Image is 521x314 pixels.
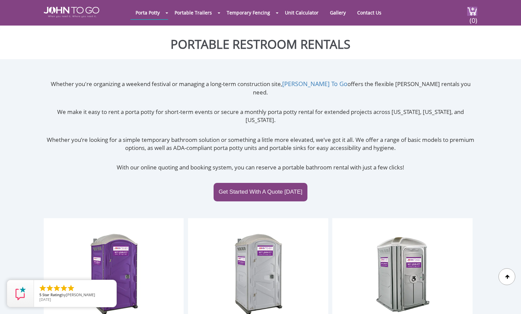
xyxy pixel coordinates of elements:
button: Live Chat [494,287,521,314]
a: Portable Trailers [170,6,217,19]
img: Review Rating [14,287,27,300]
p: Whether you’re looking for a simple temporary bathroom solution or something a little more elevat... [44,136,477,152]
span: by [39,293,111,298]
p: We make it easy to rent a porta potty for short-term events or secure a monthly porta potty renta... [44,108,477,124]
a: Porta Potty [131,6,165,19]
li:  [46,284,54,292]
span: (0) [469,10,477,25]
span: [DATE] [39,297,51,302]
span: 5 [39,292,41,297]
p: With our online quoting and booking system, you can reserve a portable bathroom rental with just ... [44,163,477,171]
a: Get Started With A Quote [DATE] [214,183,307,201]
li:  [39,284,47,292]
p: Whether you're organizing a weekend festival or managing a long-term construction site, offers th... [44,80,477,96]
a: Contact Us [352,6,386,19]
a: Gallery [325,6,351,19]
li:  [67,284,75,292]
img: JOHN to go [44,7,99,17]
a: Unit Calculator [280,6,324,19]
a: [PERSON_NAME] To Go [282,80,347,88]
img: cart a [467,7,477,16]
li:  [53,284,61,292]
li:  [60,284,68,292]
span: [PERSON_NAME] [66,292,95,297]
a: Temporary Fencing [222,6,275,19]
span: Star Rating [42,292,62,297]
